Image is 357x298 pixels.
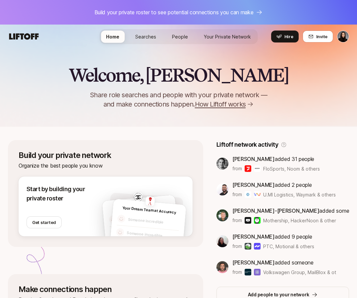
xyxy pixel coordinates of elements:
p: added someone [232,258,336,267]
button: Katarina Lalovic [337,31,349,42]
img: c9ec108b_ae55_4b17_a79d_60d0fe092c2e.jpg [216,158,228,170]
p: Someone incredible [128,216,180,227]
p: from [232,216,242,224]
span: [PERSON_NAME] [232,259,275,266]
button: Hire [271,31,299,42]
span: People [172,34,188,39]
img: d34a34c5_3588_4a4e_a19e_07e127b6b7c7.jpg [216,209,228,221]
p: Build your private network [19,151,193,160]
img: 626c30b8_a68b_4edd_b6b6_6c0bd0d4b8c0.jpg [216,184,228,195]
span: Invite [316,33,327,40]
img: Mothership [245,217,251,224]
img: FloSports [245,165,251,172]
p: added someone [232,206,349,215]
a: People [167,31,193,43]
span: U.MI Logistics, Waymark & others [263,192,336,197]
span: [PERSON_NAME] [232,182,275,188]
span: Hire [284,33,293,40]
p: Liftoff network activity [216,140,278,149]
span: Your Private Network [204,34,251,39]
p: from [232,242,242,250]
img: default-avatar.svg [109,215,117,224]
p: Someone incredible [127,230,179,241]
p: added 2 people [232,181,336,189]
img: MailBlox [254,269,261,275]
a: How Liftoff works [195,100,254,109]
a: Home [101,31,125,43]
span: [PERSON_NAME] [232,233,275,240]
span: Home [106,34,119,39]
img: default-avatar.svg [117,214,126,223]
button: Get started [27,216,62,228]
img: Volkswagen Group [245,269,251,275]
img: 8d15328b_3fae_4a5f_866b_2d2798bf0573.jpg [216,235,228,247]
p: from [232,268,242,276]
img: U.MI Logistics [245,191,251,198]
span: [PERSON_NAME] [232,156,275,162]
span: How Liftoff works [195,100,246,109]
a: Your Private Network [199,31,256,43]
img: 33666393_a6c2_46cb_bae3_520540dfbc71.jpg [133,192,143,202]
p: added 9 people [232,232,314,241]
p: added 31 people [232,155,320,163]
p: Organize the best people you know [19,161,193,170]
h2: Welcome, [PERSON_NAME] [69,65,288,85]
img: Motional [254,243,261,250]
img: default-avatar.svg [110,229,118,237]
span: FloSports, Noom & others [263,165,320,172]
p: from [232,190,242,198]
img: default-avatar.svg [116,228,124,237]
img: 4c2125bf_4060_4fca_a97e_71c6ca26b188.jpg [145,196,155,206]
img: HackerNoon [254,217,261,224]
p: from [232,165,242,173]
button: Invite [303,31,333,42]
img: PTC [245,243,251,250]
img: be759a5f_470b_4f28_a2aa_5434c985ebf0.jpg [216,261,228,273]
a: Searches [130,31,161,43]
img: Katarina Lalovic [337,31,349,42]
p: Start by building your private roster [27,185,100,203]
img: Waymark [254,191,261,198]
p: Make connections happen [19,285,193,294]
span: Your Dream Team at Accuracy [122,205,176,215]
span: [PERSON_NAME]-[PERSON_NAME] [232,207,319,214]
p: Build your private roster to see potential connections you can make [94,8,254,17]
p: Share role searches and people with your private network — and make connections happen. [79,90,278,109]
span: PTC, Motional & others [263,243,314,250]
span: Searches [135,34,156,39]
span: Volkswagen Group, MailBlox & others [263,269,346,275]
span: Mothership, HackerNoon & others [263,218,338,223]
img: Noom [254,165,261,172]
